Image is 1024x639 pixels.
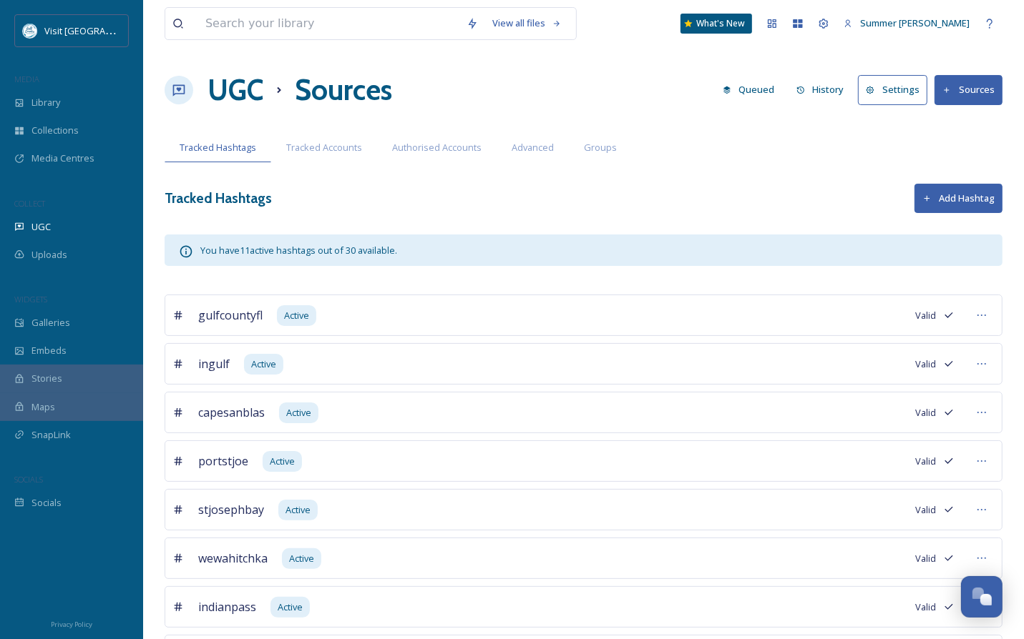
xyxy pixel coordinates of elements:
[915,552,936,565] span: Valid
[31,152,94,165] span: Media Centres
[270,455,295,468] span: Active
[392,141,482,154] span: Authorised Accounts
[289,552,314,565] span: Active
[198,550,268,567] span: wewahitchka
[198,8,459,39] input: Search your library
[915,184,1003,213] button: Add Hashtag
[681,14,752,34] a: What's New
[31,96,60,109] span: Library
[251,357,276,371] span: Active
[858,75,935,104] a: Settings
[915,600,936,614] span: Valid
[31,316,70,330] span: Galleries
[915,503,936,517] span: Valid
[14,74,39,84] span: MEDIA
[716,76,789,104] a: Queued
[14,198,45,209] span: COLLECT
[180,141,256,154] span: Tracked Hashtags
[295,69,392,112] h1: Sources
[935,75,1003,104] button: Sources
[44,24,155,37] span: Visit [GEOGRAPHIC_DATA]
[198,598,256,615] span: indianpass
[198,307,263,324] span: gulfcountyfl
[198,452,248,470] span: portstjoe
[485,9,569,37] a: View all files
[286,406,311,420] span: Active
[31,400,55,414] span: Maps
[198,501,264,518] span: stjosephbay
[31,428,71,442] span: SnapLink
[31,220,51,234] span: UGC
[14,474,43,485] span: SOCIALS
[200,244,397,257] span: You have 11 active hashtags out of 30 available.
[165,188,272,209] h3: Tracked Hashtags
[858,75,927,104] button: Settings
[961,576,1003,618] button: Open Chat
[284,309,309,322] span: Active
[584,141,617,154] span: Groups
[837,9,977,37] a: Summer [PERSON_NAME]
[31,124,79,137] span: Collections
[789,76,852,104] button: History
[915,309,936,322] span: Valid
[512,141,554,154] span: Advanced
[14,294,47,304] span: WIDGETS
[31,344,67,357] span: Embeds
[716,76,782,104] button: Queued
[208,69,263,112] a: UGC
[915,455,936,468] span: Valid
[31,372,62,385] span: Stories
[51,615,92,632] a: Privacy Policy
[278,600,303,614] span: Active
[286,503,311,517] span: Active
[31,496,62,510] span: Socials
[789,76,859,104] a: History
[23,24,37,38] img: download%20%282%29.png
[860,16,970,29] span: Summer [PERSON_NAME]
[198,355,230,372] span: ingulf
[51,620,92,629] span: Privacy Policy
[286,141,362,154] span: Tracked Accounts
[31,248,67,262] span: Uploads
[915,357,936,371] span: Valid
[198,404,265,421] span: capesanblas
[915,406,936,420] span: Valid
